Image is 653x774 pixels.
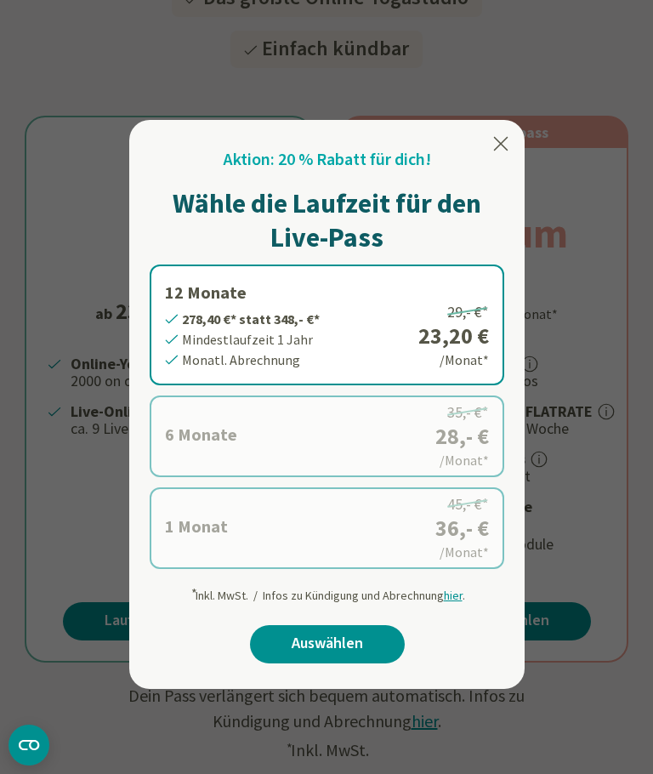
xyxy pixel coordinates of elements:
button: CMP-Widget öffnen [9,725,49,765]
h1: Wähle die Laufzeit für den Live-Pass [150,186,504,254]
a: Auswählen [250,625,405,663]
h2: Aktion: 20 % Rabatt für dich! [224,147,431,173]
div: Inkl. MwSt. / Infos zu Kündigung und Abrechnung . [190,579,465,605]
span: hier [444,588,463,603]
